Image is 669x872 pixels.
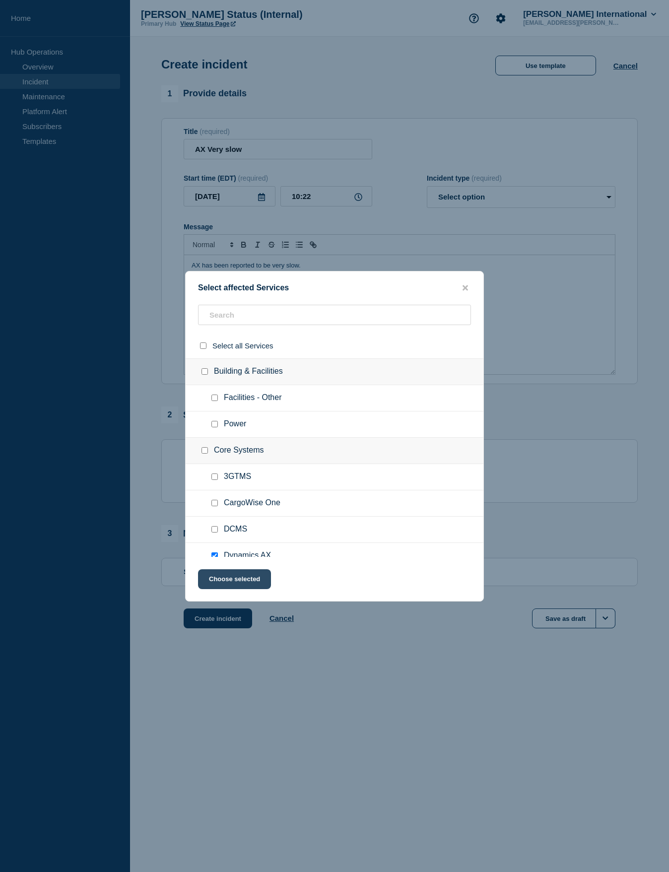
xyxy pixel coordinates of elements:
span: 3GTMS [224,472,251,482]
span: Facilities - Other [224,393,281,403]
input: Core Systems checkbox [201,447,208,454]
input: DCMS checkbox [211,526,218,533]
div: Select affected Services [186,283,483,293]
span: DCMS [224,525,247,535]
span: Select all Services [212,341,273,350]
div: Building & Facilities [186,358,483,385]
button: Choose selected [198,569,271,589]
input: Search [198,305,471,325]
input: select all checkbox [200,342,206,349]
span: Dynamics AX [224,551,271,561]
input: CargoWise One checkbox [211,500,218,506]
input: Power checkbox [211,421,218,427]
input: Facilities - Other checkbox [211,395,218,401]
input: Building & Facilities checkbox [201,368,208,375]
span: Power [224,419,246,429]
input: 3GTMS checkbox [211,473,218,480]
div: Core Systems [186,438,483,464]
span: CargoWise One [224,498,280,508]
input: Dynamics AX checkbox [211,552,218,559]
button: close button [460,283,471,293]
